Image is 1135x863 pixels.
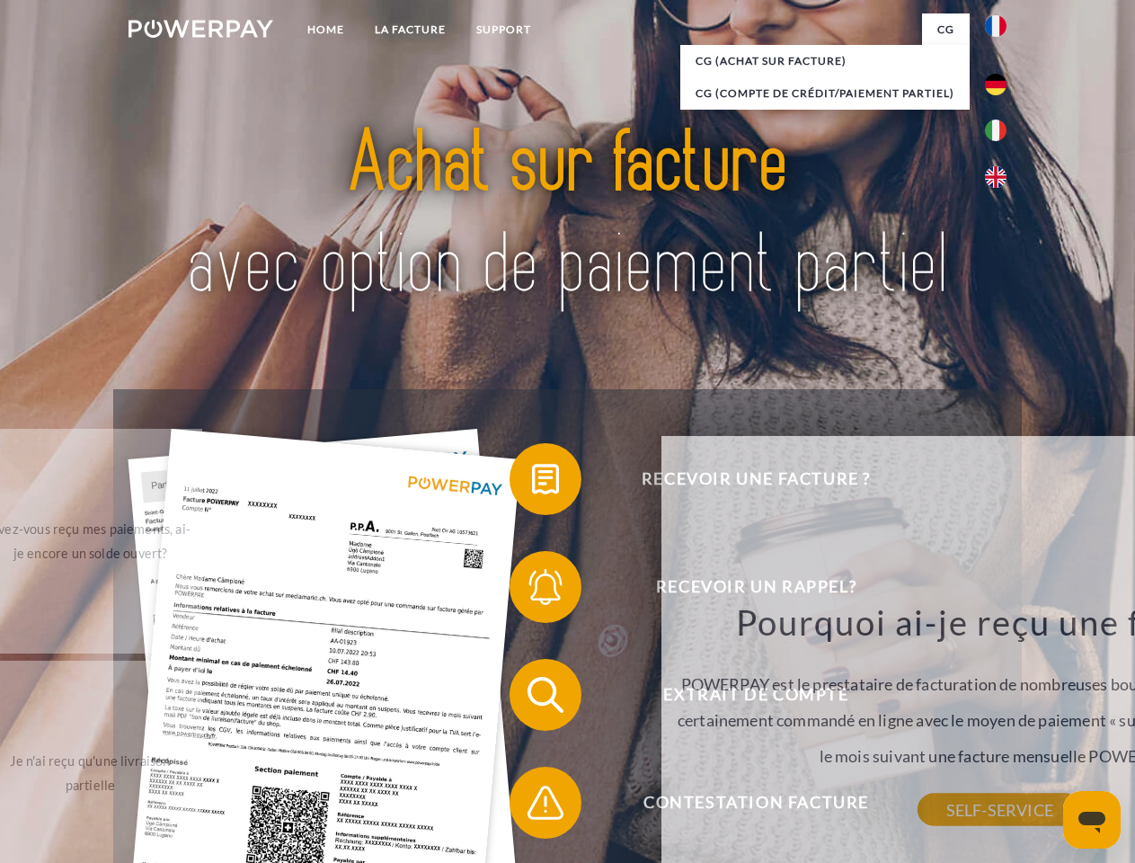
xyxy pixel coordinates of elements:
img: qb_search.svg [523,672,568,717]
img: logo-powerpay-white.svg [129,20,273,38]
img: qb_warning.svg [523,780,568,825]
img: en [985,166,1006,188]
img: fr [985,15,1006,37]
a: SELF-SERVICE [918,794,1082,826]
a: LA FACTURE [359,13,461,46]
img: title-powerpay_fr.svg [172,86,963,344]
a: CG [922,13,970,46]
a: CG (Compte de crédit/paiement partiel) [680,77,970,110]
a: CG (achat sur facture) [680,45,970,77]
button: Extrait de compte [510,659,977,731]
a: Home [292,13,359,46]
a: Support [461,13,546,46]
img: de [985,74,1006,95]
img: it [985,120,1006,141]
iframe: Bouton de lancement de la fenêtre de messagerie [1063,791,1121,849]
button: Contestation Facture [510,767,977,839]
